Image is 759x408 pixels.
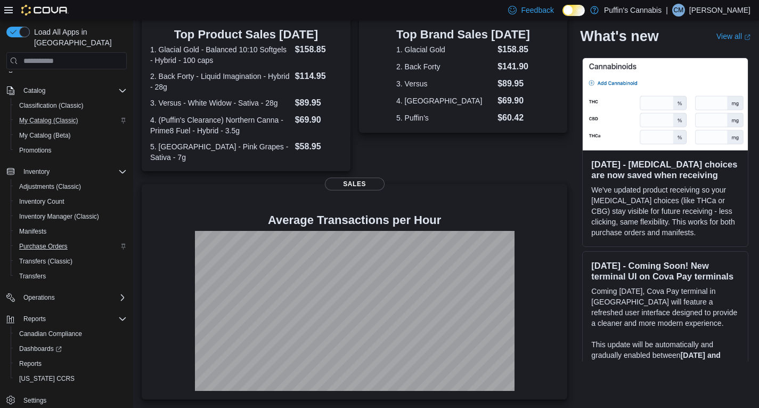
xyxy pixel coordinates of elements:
span: Settings [23,396,46,405]
span: Inventory [23,167,50,176]
p: Coming [DATE], Cova Pay terminal in [GEOGRAPHIC_DATA] will feature a refreshed user interface des... [591,286,739,329]
dd: $69.90 [295,114,342,126]
dd: $58.95 [295,140,342,153]
dt: 5. Puffin's [396,113,493,123]
button: Settings [2,393,131,408]
dd: $158.85 [497,43,530,56]
dt: 2. Back Forty - Liquid Imagination - Hybrid - 28g [150,71,291,92]
button: Canadian Compliance [11,326,131,341]
button: Operations [2,290,131,305]
h3: Top Brand Sales [DATE] [396,28,530,41]
span: Dashboards [19,345,62,353]
a: My Catalog (Classic) [15,114,83,127]
span: Manifests [15,225,127,238]
button: Reports [2,311,131,326]
p: Puffin's Cannabis [604,4,662,17]
a: Inventory Count [15,195,69,208]
p: | [666,4,668,17]
span: Reports [19,313,127,325]
span: Canadian Compliance [19,330,82,338]
button: Transfers [11,269,131,284]
h3: [DATE] - Coming Soon! New terminal UI on Cova Pay terminals [591,260,739,282]
dd: $114.95 [295,70,342,83]
span: [US_STATE] CCRS [19,374,75,383]
p: [PERSON_NAME] [689,4,750,17]
a: [US_STATE] CCRS [15,372,79,385]
span: Settings [19,394,127,407]
span: Dashboards [15,342,127,355]
button: Manifests [11,224,131,239]
a: Adjustments (Classic) [15,180,85,193]
span: Manifests [19,227,46,236]
button: Inventory [2,164,131,179]
span: Inventory Manager (Classic) [15,210,127,223]
span: Sales [325,178,385,190]
span: Operations [19,291,127,304]
h3: Top Product Sales [DATE] [150,28,342,41]
span: Operations [23,293,55,302]
a: View allExternal link [716,32,750,41]
span: Purchase Orders [19,242,68,251]
button: Catalog [19,84,50,97]
svg: External link [744,34,750,40]
span: My Catalog (Beta) [19,131,71,140]
span: Inventory [19,165,127,178]
a: Purchase Orders [15,240,72,253]
span: Adjustments (Classic) [19,182,81,191]
dd: $141.90 [497,60,530,73]
button: Transfers (Classic) [11,254,131,269]
span: Catalog [19,84,127,97]
dt: 3. Versus [396,78,493,89]
span: My Catalog (Classic) [15,114,127,127]
p: This update will be automatically and gradually enabled between , for all terminals operating on ... [591,339,739,403]
a: Manifests [15,225,51,238]
button: Inventory Count [11,194,131,209]
img: Cova [21,5,69,15]
button: Catalog [2,83,131,98]
a: Transfers [15,270,50,283]
button: My Catalog (Classic) [11,113,131,128]
span: Adjustments (Classic) [15,180,127,193]
span: Transfers [19,272,46,281]
button: Inventory Manager (Classic) [11,209,131,224]
span: Feedback [521,5,553,15]
span: Load All Apps in [GEOGRAPHIC_DATA] [30,27,127,48]
span: Transfers (Classic) [15,255,127,268]
dt: 4. (Puffin's Clearance) Northern Canna - Prime8 Fuel - Hybrid - 3.5g [150,115,291,136]
span: CM [674,4,684,17]
h3: [DATE] - [MEDICAL_DATA] choices are now saved when receiving [591,159,739,180]
span: Promotions [15,144,127,157]
dt: 3. Versus - White Widow - Sativa - 28g [150,98,291,108]
a: Dashboards [15,342,66,355]
span: My Catalog (Beta) [15,129,127,142]
a: Promotions [15,144,56,157]
span: Transfers [15,270,127,283]
span: Canadian Compliance [15,327,127,340]
span: My Catalog (Classic) [19,116,78,125]
dd: $89.95 [295,97,342,109]
dd: $89.95 [497,77,530,90]
h2: What's new [580,28,658,45]
span: Inventory Count [19,197,64,206]
span: Transfers (Classic) [19,257,72,266]
dd: $69.90 [497,94,530,107]
div: Curtis Muir [672,4,685,17]
dt: 5. [GEOGRAPHIC_DATA] - Pink Grapes - Sativa - 7g [150,141,291,163]
p: We've updated product receiving so your [MEDICAL_DATA] choices (like THCa or CBG) stay visible fo... [591,185,739,238]
button: Inventory [19,165,54,178]
a: My Catalog (Beta) [15,129,75,142]
button: [US_STATE] CCRS [11,371,131,386]
h4: Average Transactions per Hour [150,214,559,227]
span: Reports [15,357,127,370]
dt: 4. [GEOGRAPHIC_DATA] [396,95,493,106]
a: Dashboards [11,341,131,356]
dd: $158.85 [295,43,342,56]
span: Reports [23,315,46,323]
dt: 1. Glacial Gold - Balanced 10:10 Softgels - Hybrid - 100 caps [150,44,291,66]
span: Catalog [23,86,45,95]
button: Reports [19,313,50,325]
button: Adjustments (Classic) [11,179,131,194]
button: Purchase Orders [11,239,131,254]
span: Reports [19,359,42,368]
span: Purchase Orders [15,240,127,253]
